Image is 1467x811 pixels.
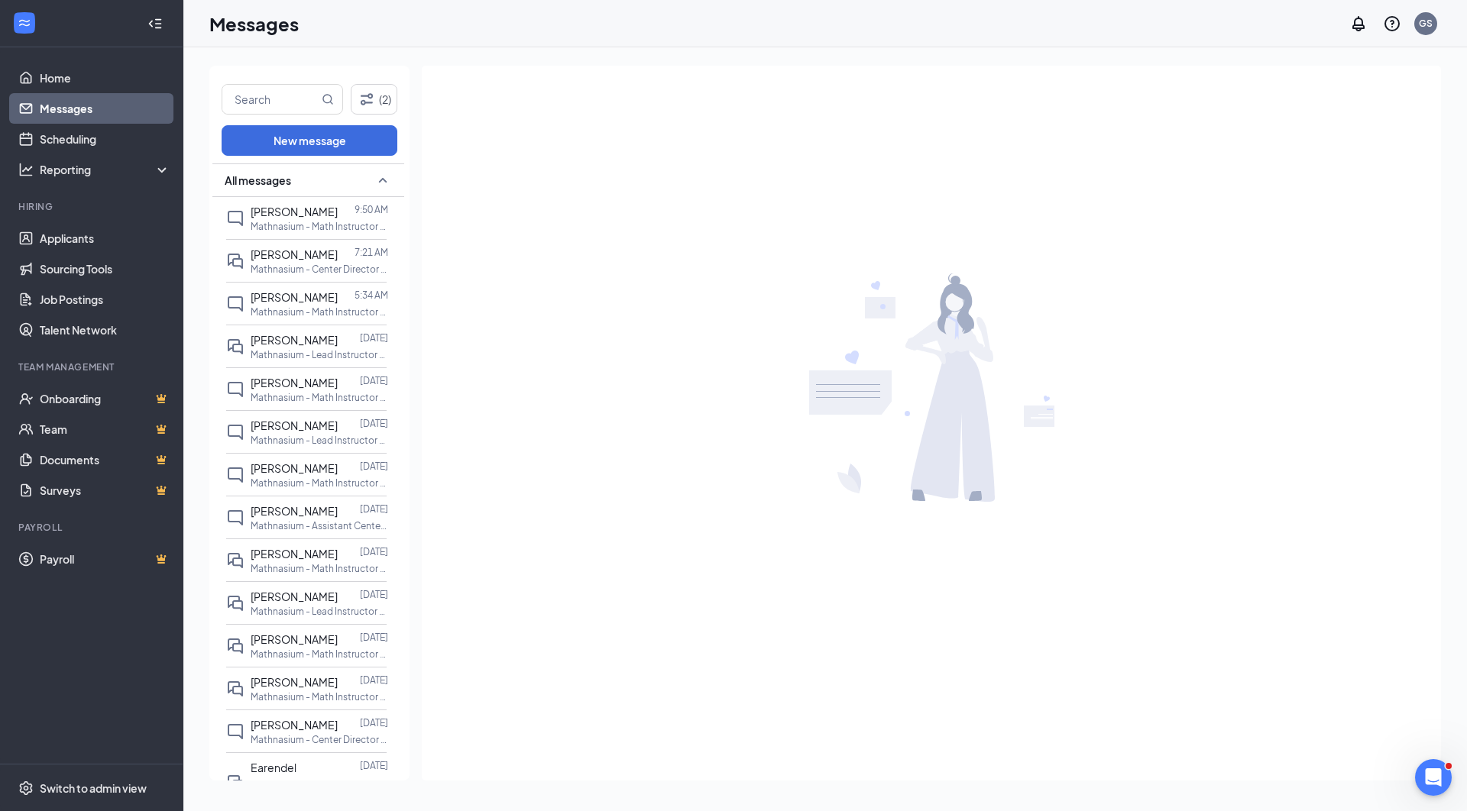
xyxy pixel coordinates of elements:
[222,85,319,114] input: Search
[40,284,170,315] a: Job Postings
[251,247,338,261] span: [PERSON_NAME]
[251,605,388,618] p: Mathnasium - Lead Instructor at Mathnasium of [GEOGRAPHIC_DATA]
[360,631,388,644] p: [DATE]
[251,590,338,603] span: [PERSON_NAME]
[40,63,170,93] a: Home
[226,594,244,612] svg: DoubleChat
[1383,15,1401,33] svg: QuestionInfo
[17,15,32,31] svg: WorkstreamLogo
[251,305,388,318] p: Mathnasium - Math Instructor at [GEOGRAPHIC_DATA] of [GEOGRAPHIC_DATA]
[222,125,397,156] button: New message
[251,333,338,347] span: [PERSON_NAME]
[226,423,244,441] svg: ChatInactive
[18,780,34,796] svg: Settings
[40,124,170,154] a: Scheduling
[360,374,388,387] p: [DATE]
[360,759,388,772] p: [DATE]
[355,246,388,259] p: 7:21 AM
[18,162,34,177] svg: Analysis
[226,295,244,313] svg: ChatInactive
[360,716,388,729] p: [DATE]
[360,545,388,558] p: [DATE]
[226,380,244,399] svg: ChatInactive
[40,162,171,177] div: Reporting
[251,348,388,361] p: Mathnasium - Lead Instructor at Mathnasium of [GEOGRAPHIC_DATA]
[251,376,338,389] span: [PERSON_NAME]
[147,16,163,31] svg: Collapse
[251,205,338,218] span: [PERSON_NAME]
[225,173,291,188] span: All messages
[360,460,388,473] p: [DATE]
[251,648,388,661] p: Mathnasium - Math Instructor at Mathnasium of [GEOGRAPHIC_DATA]
[251,418,338,432] span: [PERSON_NAME]
[322,93,334,105] svg: MagnifyingGlass
[251,391,388,404] p: Mathnasium - Math Instructor at [GEOGRAPHIC_DATA] of [GEOGRAPHIC_DATA]
[40,544,170,574] a: PayrollCrown
[251,519,388,532] p: Mathnasium - Assistant Center Director at [GEOGRAPHIC_DATA]
[251,461,338,475] span: [PERSON_NAME]
[40,383,170,414] a: OnboardingCrown
[1349,15,1368,33] svg: Notifications
[40,780,147,796] div: Switch to admin view
[226,209,244,228] svg: ChatInactive
[360,331,388,344] p: [DATE]
[226,551,244,570] svg: DoubleChat
[40,93,170,124] a: Messages
[1419,17,1433,30] div: GS
[360,674,388,687] p: [DATE]
[226,466,244,484] svg: ChatInactive
[251,504,338,518] span: [PERSON_NAME]
[226,774,244,792] svg: DoubleChat
[355,289,388,302] p: 5:34 AM
[226,680,244,698] svg: DoubleChat
[251,562,388,575] p: Mathnasium - Math Instructor at Mathnasium of [GEOGRAPHIC_DATA]
[226,338,244,356] svg: DoubleChat
[251,263,388,276] p: Mathnasium - Center Director at Mathnasium of [GEOGRAPHIC_DATA]
[40,254,170,284] a: Sourcing Tools
[355,203,388,216] p: 9:50 AM
[251,290,338,304] span: [PERSON_NAME]
[251,477,388,490] p: Mathnasium - Math Instructor at [GEOGRAPHIC_DATA] of [GEOGRAPHIC_DATA]
[226,252,244,270] svg: DoubleChat
[18,360,167,373] div: Team Management
[251,547,338,561] span: [PERSON_NAME]
[251,690,388,703] p: Mathnasium - Math Instructor at Mathnasium of [GEOGRAPHIC_DATA]
[251,220,388,233] p: Mathnasium - Math Instructor at [GEOGRAPHIC_DATA] of [GEOGRAPHIC_DATA]
[226,722,244,741] svg: ChatInactive
[40,475,170,506] a: SurveysCrown
[209,11,299,37] h1: Messages
[1415,759,1452,796] iframe: Intercom live chat
[374,171,392,189] svg: SmallChevronUp
[251,718,338,732] span: [PERSON_NAME]
[351,84,397,115] button: Filter (2)
[226,637,244,655] svg: DoubleChat
[40,315,170,345] a: Talent Network
[360,588,388,601] p: [DATE]
[226,509,244,527] svg: ChatInactive
[40,444,170,475] a: DocumentsCrown
[251,733,388,746] p: Mathnasium - Center Director at Mathnasium of [GEOGRAPHIC_DATA]
[358,90,376,108] svg: Filter
[40,414,170,444] a: TeamCrown
[251,632,338,646] span: [PERSON_NAME]
[360,502,388,515] p: [DATE]
[18,521,167,534] div: Payroll
[40,223,170,254] a: Applicants
[251,675,338,689] span: [PERSON_NAME]
[360,417,388,430] p: [DATE]
[251,434,388,447] p: Mathnasium - Lead Instructor at [GEOGRAPHIC_DATA] of [GEOGRAPHIC_DATA]
[18,200,167,213] div: Hiring
[251,761,338,791] span: Earendel [PERSON_NAME]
